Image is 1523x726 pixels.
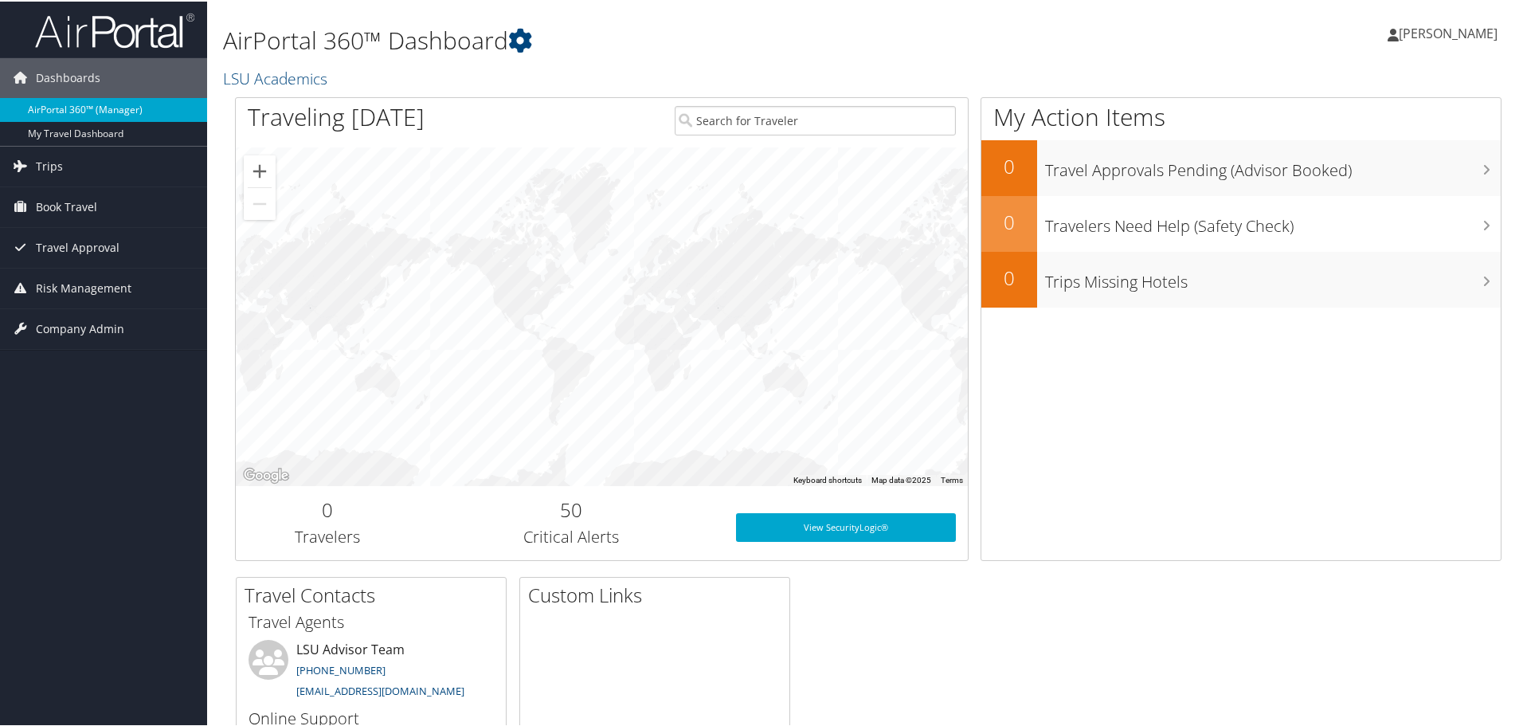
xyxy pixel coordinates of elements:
[240,464,292,485] img: Google
[296,661,386,676] a: [PHONE_NUMBER]
[941,474,963,483] a: Terms (opens in new tab)
[675,104,956,134] input: Search for Traveler
[431,495,712,522] h2: 50
[981,263,1037,290] h2: 0
[871,474,931,483] span: Map data ©2025
[223,22,1083,56] h1: AirPortal 360™ Dashboard
[248,99,425,132] h1: Traveling [DATE]
[36,57,100,96] span: Dashboards
[244,154,276,186] button: Zoom in
[36,145,63,185] span: Trips
[248,495,407,522] h2: 0
[981,250,1501,306] a: 0Trips Missing Hotels
[981,207,1037,234] h2: 0
[296,682,464,697] a: [EMAIL_ADDRESS][DOMAIN_NAME]
[1045,150,1501,180] h3: Travel Approvals Pending (Advisor Booked)
[981,139,1501,194] a: 0Travel Approvals Pending (Advisor Booked)
[1399,23,1498,41] span: [PERSON_NAME]
[1388,8,1513,56] a: [PERSON_NAME]
[981,194,1501,250] a: 0Travelers Need Help (Safety Check)
[240,464,292,485] a: Open this area in Google Maps (opens a new window)
[36,308,124,347] span: Company Admin
[736,512,956,540] a: View SecurityLogic®
[35,10,194,48] img: airportal-logo.png
[249,610,494,632] h3: Travel Agents
[36,226,119,266] span: Travel Approval
[981,99,1501,132] h1: My Action Items
[244,186,276,218] button: Zoom out
[981,151,1037,179] h2: 0
[1045,261,1501,292] h3: Trips Missing Hotels
[241,638,502,704] li: LSU Advisor Team
[528,580,789,607] h2: Custom Links
[431,524,712,547] h3: Critical Alerts
[793,473,862,485] button: Keyboard shortcuts
[36,267,131,307] span: Risk Management
[36,186,97,226] span: Book Travel
[223,66,331,88] a: LSU Academics
[248,524,407,547] h3: Travelers
[1045,206,1501,236] h3: Travelers Need Help (Safety Check)
[245,580,506,607] h2: Travel Contacts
